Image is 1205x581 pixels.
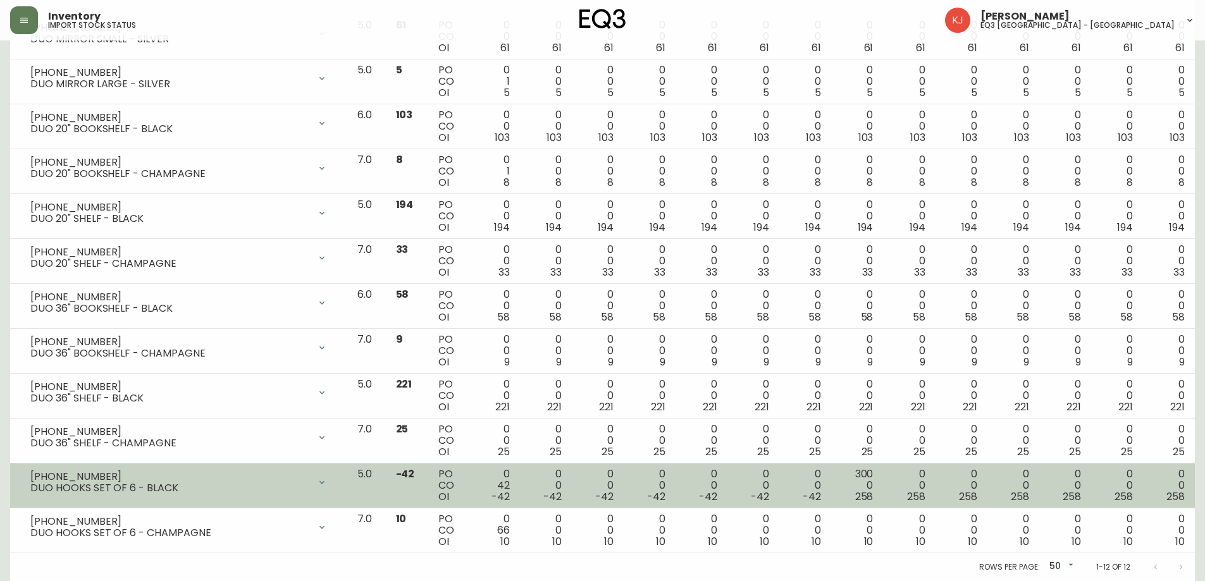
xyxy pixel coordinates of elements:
span: 194 [753,220,769,235]
div: 0 0 [789,109,821,144]
div: DUO 36" SHELF - CHAMPAGNE [30,437,309,449]
div: 0 0 [1153,199,1185,233]
span: OI [438,220,449,235]
div: 0 0 [998,379,1029,413]
div: 0 0 [1153,109,1185,144]
span: 103 [754,130,769,145]
span: OI [438,40,449,55]
td: 6.0 [347,284,385,329]
span: 9 [1075,355,1081,369]
span: 61 [500,40,510,55]
span: 33 [1122,265,1133,279]
span: 9 [1127,355,1133,369]
span: 103 [806,130,821,145]
span: 103 [650,130,665,145]
span: 58 [861,310,874,324]
span: 8 [396,152,403,167]
div: 0 0 [789,244,821,278]
span: 33 [914,265,925,279]
div: 0 0 [686,199,717,233]
span: 33 [862,265,874,279]
div: DUO MIRROR SMALL - SILVER [30,34,309,45]
span: 103 [1118,130,1133,145]
div: 0 0 [946,109,977,144]
span: 9 [1023,355,1029,369]
span: 5 [815,85,821,100]
div: 0 0 [893,379,925,413]
div: 0 0 [738,244,769,278]
span: 61 [1072,40,1081,55]
span: 194 [1169,220,1185,235]
div: 0 0 [1049,334,1081,368]
div: [PHONE_NUMBER]DUO 36" SHELF - BLACK [20,379,337,407]
div: [PHONE_NUMBER] [30,67,309,78]
div: 0 0 [478,109,510,144]
div: 0 0 [582,289,614,323]
div: 0 0 [1101,64,1133,99]
span: 194 [396,197,414,212]
div: 0 0 [841,154,873,188]
span: 8 [763,175,769,190]
div: 0 0 [1153,244,1185,278]
h5: eq3 [GEOGRAPHIC_DATA] - [GEOGRAPHIC_DATA] [980,21,1175,29]
div: [PHONE_NUMBER]DUO 36" BOOKSHELF - BLACK [20,289,337,317]
div: 0 0 [789,379,821,413]
span: 61 [760,40,769,55]
div: 0 0 [530,244,562,278]
span: 5 [1178,85,1185,100]
div: 0 0 [1153,64,1185,99]
span: 103 [598,130,614,145]
div: 0 0 [841,334,873,368]
span: 61 [1123,40,1133,55]
span: 103 [1170,130,1185,145]
span: 58 [1017,310,1029,324]
div: 0 0 [1049,109,1081,144]
span: 194 [546,220,562,235]
span: Inventory [48,11,101,21]
div: 0 0 [634,379,665,413]
span: 33 [966,265,977,279]
span: 33 [396,242,409,257]
span: 61 [812,40,821,55]
div: 0 0 [893,64,925,99]
div: 0 0 [634,64,665,99]
div: 0 0 [686,379,717,413]
div: DUO 36" BOOKSHELF - CHAMPAGNE [30,348,309,359]
div: 0 0 [1049,289,1081,323]
div: 0 0 [738,289,769,323]
div: 0 0 [1049,379,1081,413]
span: 5 [1023,85,1029,100]
span: 221 [396,377,412,391]
td: 7.0 [347,329,385,374]
span: 58 [757,310,769,324]
span: 5 [971,85,977,100]
span: 8 [815,175,821,190]
span: 58 [965,310,977,324]
div: 0 0 [1153,154,1185,188]
div: PO CO [438,20,457,54]
span: 9 [815,355,821,369]
div: [PHONE_NUMBER]DUO 36" SHELF - CHAMPAGNE [20,424,337,451]
div: 0 0 [998,64,1029,99]
span: 9 [867,355,873,369]
span: OI [438,85,449,100]
span: OI [438,130,449,145]
td: 5.0 [347,59,385,104]
span: 58 [653,310,665,324]
div: [PHONE_NUMBER] [30,516,309,527]
div: 0 0 [998,109,1029,144]
div: [PHONE_NUMBER]DUO HOOKS SET OF 6 - CHAMPAGNE [20,513,337,541]
div: PO CO [438,289,457,323]
span: 61 [604,40,614,55]
div: 0 0 [841,289,873,323]
div: DUO HOOKS SET OF 6 - BLACK [30,482,309,494]
span: 5 [711,85,717,100]
div: DUO HOOKS SET OF 6 - CHAMPAGNE [30,527,309,539]
span: 33 [1018,265,1029,279]
div: DUO 36" BOOKSHELF - BLACK [30,303,309,314]
div: 0 0 [1101,244,1133,278]
div: 0 0 [634,199,665,233]
div: 0 0 [738,334,769,368]
div: 0 0 [738,109,769,144]
span: OI [438,400,449,414]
